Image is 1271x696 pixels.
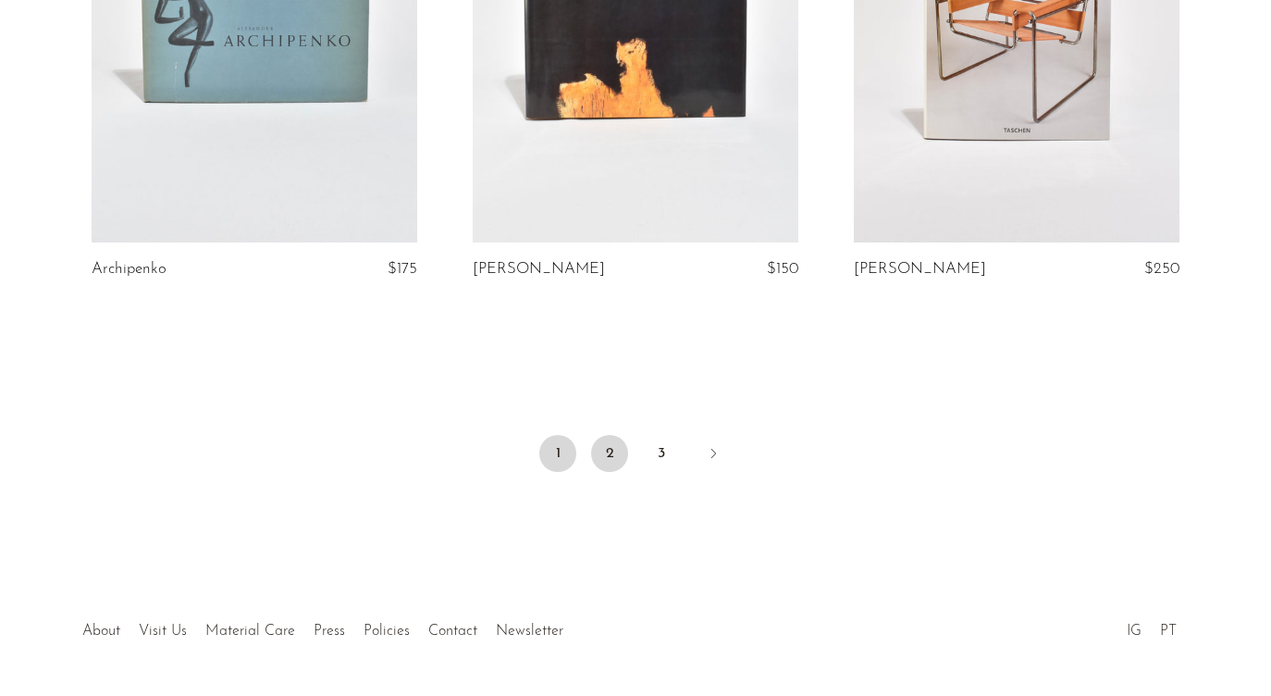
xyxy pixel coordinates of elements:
[73,609,573,644] ul: Quick links
[139,624,187,639] a: Visit Us
[1160,624,1177,639] a: PT
[473,261,605,278] a: [PERSON_NAME]
[314,624,345,639] a: Press
[767,261,798,277] span: $150
[695,435,732,476] a: Next
[854,261,986,278] a: [PERSON_NAME]
[82,624,120,639] a: About
[539,435,576,472] span: 1
[1127,624,1141,639] a: IG
[364,624,410,639] a: Policies
[205,624,295,639] a: Material Care
[1117,609,1186,644] ul: Social Medias
[1144,261,1179,277] span: $250
[92,261,167,278] a: Archipenko
[643,435,680,472] a: 3
[388,261,417,277] span: $175
[428,624,477,639] a: Contact
[591,435,628,472] a: 2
